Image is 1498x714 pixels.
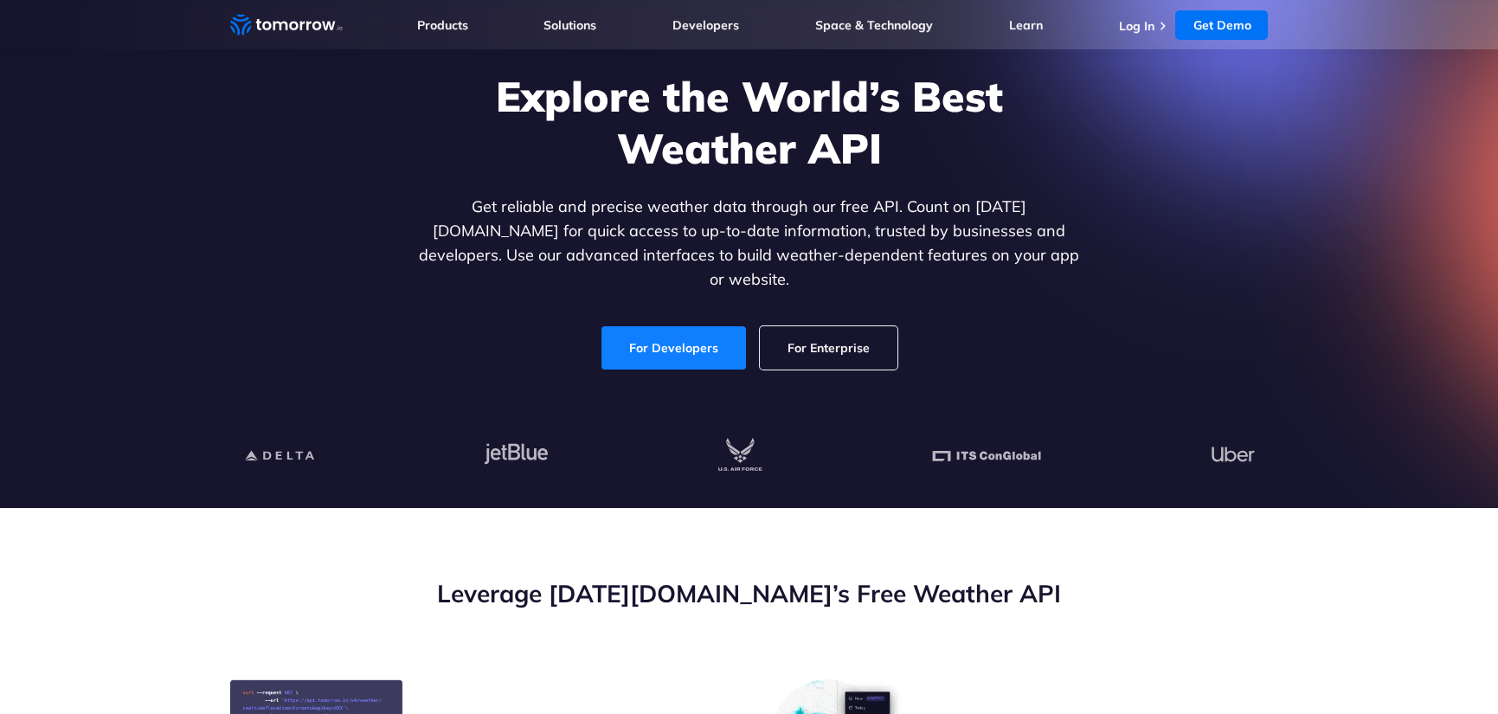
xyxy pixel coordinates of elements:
[672,17,739,33] a: Developers
[1175,10,1268,40] a: Get Demo
[415,70,1083,174] h1: Explore the World’s Best Weather API
[415,195,1083,292] p: Get reliable and precise weather data through our free API. Count on [DATE][DOMAIN_NAME] for quic...
[230,12,343,38] a: Home link
[815,17,933,33] a: Space & Technology
[601,326,746,370] a: For Developers
[230,577,1269,610] h2: Leverage [DATE][DOMAIN_NAME]’s Free Weather API
[543,17,596,33] a: Solutions
[760,326,897,370] a: For Enterprise
[1009,17,1043,33] a: Learn
[417,17,468,33] a: Products
[1118,18,1154,34] a: Log In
